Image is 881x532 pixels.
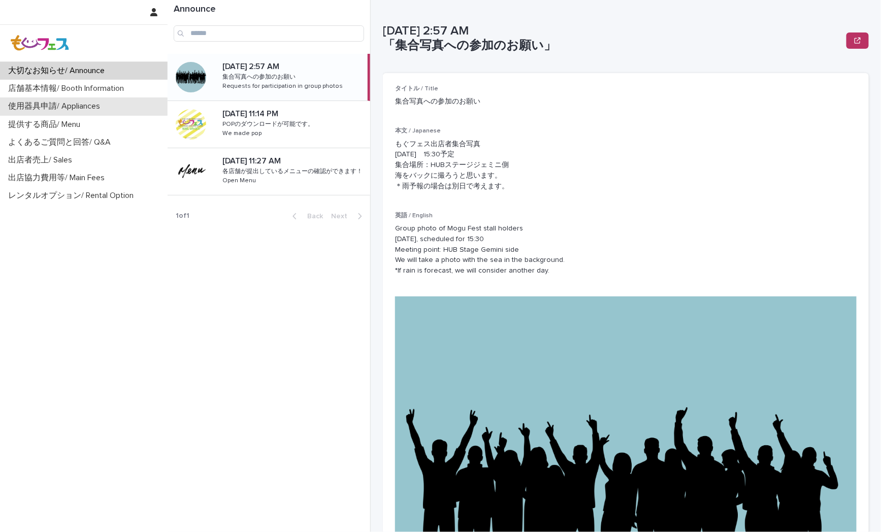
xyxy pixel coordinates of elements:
p: 使用器具申請/ Appliances [4,102,108,111]
p: Requests for participation in group photos [222,81,345,90]
a: [DATE] 2:57 AM[DATE] 2:57 AM 集合写真への参加のお願い集合写真への参加のお願い Requests for participation in group photosR... [168,54,370,101]
button: Back [284,212,327,221]
button: Next [327,212,370,221]
p: レンタルオプション/ Rental Option [4,191,142,201]
p: We made pop [222,128,264,137]
a: [DATE] 11:14 PM[DATE] 11:14 PM POPのダウンロードが可能です。POPのダウンロードが可能です。 We made popWe made pop [168,101,370,148]
p: 1 of 1 [168,204,198,228]
img: Z8gcrWHQVC4NX3Wf4olx [8,33,72,53]
p: 集合写真への参加のお願い [222,72,298,81]
p: 大切なお知らせ/ Announce [4,66,113,76]
h1: Announce [174,4,364,15]
p: 店舗基本情報/ Booth Information [4,84,132,93]
p: もぐフェス出店者集合写真 [DATE] 15:30予定 集合場所：HUBステージジェミニ側 海をバックに撮ろうと思います。 ＊雨予報の場合は別日で考えます。 [395,139,857,192]
p: 各店舗が提出しているメニューの確認ができます！ [222,166,365,175]
span: 本文 / Japanese [395,128,441,134]
p: 出店者売上/ Sales [4,155,80,165]
span: 英語 / English [395,213,433,219]
span: Back [301,213,323,220]
p: [DATE] 2:57 AM 「集合写真への参加のお願い」 [383,24,842,53]
p: 集合写真への参加のお願い [395,96,857,107]
p: [DATE] 11:14 PM [222,107,280,119]
p: [DATE] 2:57 AM [222,60,281,72]
span: タイトル / Title [395,86,438,92]
p: POPのダウンロードが可能です。 [222,119,316,128]
input: Search [174,25,364,42]
p: 出店協力費用等/ Main Fees [4,173,113,183]
p: [DATE] 11:27 AM [222,154,283,166]
p: 提供する商品/ Menu [4,120,88,129]
a: [DATE] 11:27 AM[DATE] 11:27 AM 各店舗が提出しているメニューの確認ができます！各店舗が提出しているメニューの確認ができます！ Open MenuOpen Menu [168,148,370,195]
p: Group photo of Mogu Fest stall holders [DATE], scheduled for 15:30 Meeting point: HUB Stage Gemin... [395,223,857,276]
p: Open Menu [222,175,258,184]
p: よくあるご質問と回答/ Q&A [4,138,119,147]
span: Next [331,213,353,220]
